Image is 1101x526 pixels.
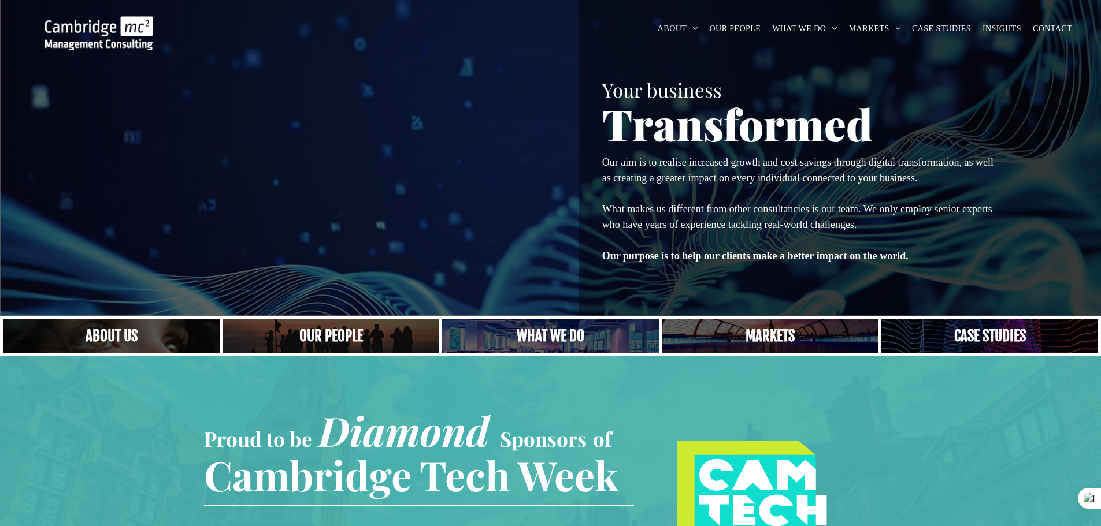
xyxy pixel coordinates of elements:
span: Your business [602,77,722,102]
a: CONTACT [1027,20,1078,38]
span: Cambridge Tech Week [204,447,618,502]
strong: Our purpose is to help our clients make a better impact on the world. [602,250,909,262]
span: Transformed [602,95,873,152]
span: Diamond [318,403,490,457]
a: A crowd in silhouette at sunset, on a rise or lookout point [223,319,439,353]
a: CASE STUDIES [906,20,977,38]
a: OUR PEOPLE [704,20,767,38]
span: of [593,425,611,452]
a: A yoga teacher lifting his whole body off the ground in the peacock pose [442,319,659,353]
a: INSIGHTS [977,20,1027,38]
a: ABOUT [652,20,704,38]
span: Proud to be [204,425,312,452]
a: WHAT WE DO [766,20,843,38]
span: Sponsors [500,425,587,452]
span: What makes us different from other consultancies is our team. We only employ senior experts who h... [602,203,992,230]
span: Our aim is to realise increased growth and cost savings through digital transformation, as well a... [602,156,994,184]
a: MARKETS [843,20,906,38]
img: Go to Homepage [45,16,153,50]
a: Close up of woman's face, centered on her eyes [3,319,220,353]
